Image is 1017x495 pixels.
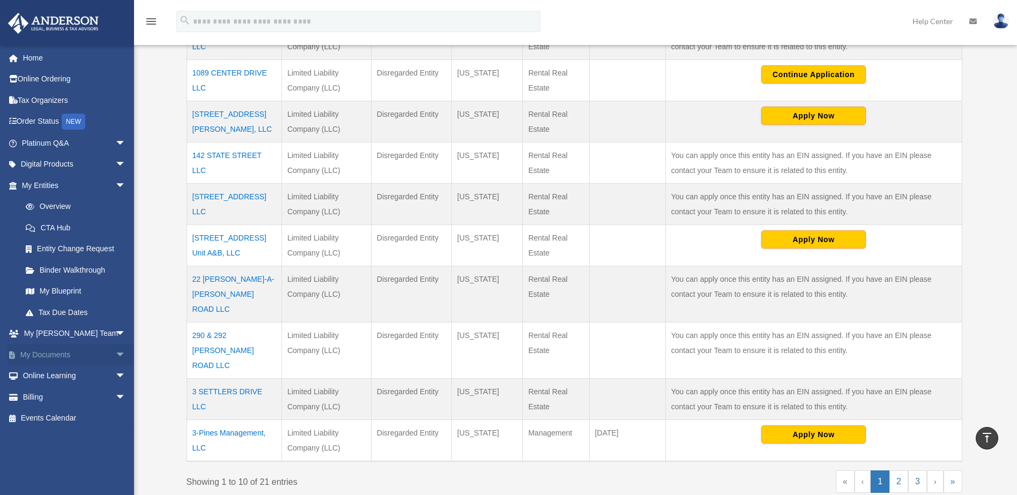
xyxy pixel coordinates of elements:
[665,378,962,419] td: You can apply once this entity has an EIN assigned. If you have an EIN please contact your Team t...
[8,386,142,408] a: Billingarrow_drop_down
[115,365,137,387] span: arrow_drop_down
[371,266,451,322] td: Disregarded Entity
[451,378,523,419] td: [US_STATE]
[523,322,589,378] td: Rental Real Estate
[115,154,137,176] span: arrow_drop_down
[451,59,523,101] td: [US_STATE]
[187,470,567,490] div: Showing 1 to 10 of 21 entries
[281,142,371,183] td: Limited Liability Company (LLC)
[523,266,589,322] td: Rental Real Estate
[281,101,371,142] td: Limited Liability Company (LLC)
[665,322,962,378] td: You can apply once this entity has an EIN assigned. If you have an EIN please contact your Team t...
[281,322,371,378] td: Limited Liability Company (LLC)
[665,142,962,183] td: You can apply once this entity has an EIN assigned. If you have an EIN please contact your Team t...
[855,470,871,493] a: Previous
[8,344,142,365] a: My Documentsarrow_drop_down
[115,132,137,154] span: arrow_drop_down
[523,142,589,183] td: Rental Real Estate
[871,470,889,493] a: 1
[187,101,281,142] td: [STREET_ADDRESS][PERSON_NAME], LLC
[8,408,142,429] a: Events Calendar
[187,378,281,419] td: 3 SETTLERS DRIVE LLC
[589,419,665,461] td: [DATE]
[187,59,281,101] td: 1089 CENTER DRIVE LLC
[371,419,451,461] td: Disregarded Entity
[8,365,142,387] a: Online Learningarrow_drop_down
[281,419,371,461] td: Limited Liability Company (LLC)
[187,224,281,266] td: [STREET_ADDRESS] Unit A&B, LLC
[523,183,589,224] td: Rental Real Estate
[451,266,523,322] td: [US_STATE]
[281,266,371,322] td: Limited Liability Company (LLC)
[187,266,281,322] td: 22 [PERSON_NAME]-A-[PERSON_NAME] ROAD LLC
[8,69,142,90] a: Online Ordering
[371,378,451,419] td: Disregarded Entity
[451,419,523,461] td: [US_STATE]
[115,386,137,408] span: arrow_drop_down
[62,114,85,130] div: NEW
[145,19,158,28] a: menu
[451,322,523,378] td: [US_STATE]
[15,281,137,302] a: My Blueprint
[15,217,137,238] a: CTA Hub
[15,196,131,217] a: Overview
[993,13,1009,29] img: User Pic
[976,427,998,449] a: vertical_align_top
[145,15,158,28] i: menu
[761,230,866,249] button: Apply Now
[371,59,451,101] td: Disregarded Entity
[187,322,281,378] td: 290 & 292 [PERSON_NAME] ROAD LLC
[889,470,908,493] a: 2
[981,431,993,444] i: vertical_align_top
[8,111,142,133] a: Order StatusNEW
[8,89,142,111] a: Tax Organizers
[281,59,371,101] td: Limited Liability Company (LLC)
[665,183,962,224] td: You can apply once this entity has an EIN assigned. If you have an EIN please contact your Team t...
[761,65,866,84] button: Continue Application
[281,183,371,224] td: Limited Liability Company (LLC)
[187,183,281,224] td: [STREET_ADDRESS] LLC
[761,107,866,125] button: Apply Now
[8,47,142,69] a: Home
[8,323,142,344] a: My [PERSON_NAME] Teamarrow_drop_down
[371,142,451,183] td: Disregarded Entity
[5,13,102,34] img: Anderson Advisors Platinum Portal
[8,154,142,175] a: Digital Productsarrow_drop_down
[187,142,281,183] td: 142 STATE STREET LLC
[15,259,137,281] a: Binder Walkthrough
[523,224,589,266] td: Rental Real Estate
[451,224,523,266] td: [US_STATE]
[523,59,589,101] td: Rental Real Estate
[115,323,137,345] span: arrow_drop_down
[523,419,589,461] td: Management
[187,419,281,461] td: 3-Pines Management, LLC
[523,101,589,142] td: Rental Real Estate
[371,322,451,378] td: Disregarded Entity
[451,142,523,183] td: [US_STATE]
[836,470,855,493] a: First
[15,238,137,260] a: Entity Change Request
[115,344,137,366] span: arrow_drop_down
[451,183,523,224] td: [US_STATE]
[281,378,371,419] td: Limited Liability Company (LLC)
[15,302,137,323] a: Tax Due Dates
[761,425,866,444] button: Apply Now
[8,132,142,154] a: Platinum Q&Aarrow_drop_down
[665,266,962,322] td: You can apply once this entity has an EIN assigned. If you have an EIN please contact your Team t...
[371,101,451,142] td: Disregarded Entity
[8,175,137,196] a: My Entitiesarrow_drop_down
[451,101,523,142] td: [US_STATE]
[281,224,371,266] td: Limited Liability Company (LLC)
[523,378,589,419] td: Rental Real Estate
[371,224,451,266] td: Disregarded Entity
[115,175,137,197] span: arrow_drop_down
[179,14,191,26] i: search
[371,183,451,224] td: Disregarded Entity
